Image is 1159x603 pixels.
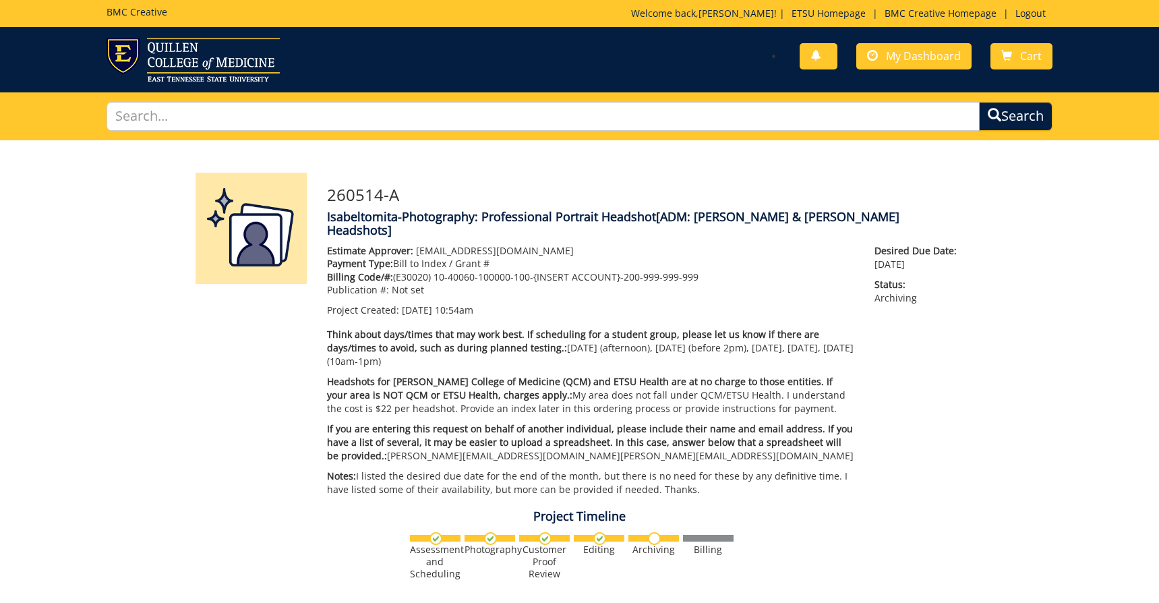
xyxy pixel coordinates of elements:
[327,270,855,284] p: (E30020) 10-40060-100000-100-{INSERT ACCOUNT}-200-999-999-999
[874,244,963,271] p: [DATE]
[327,210,964,237] h4: Isabeltomita-Photography: Professional Portrait Headshot
[327,375,855,415] p: My area does not fall under QCM/ETSU Health. I understand the cost is $22 per headshot. Provide a...
[874,278,963,291] span: Status:
[327,375,833,401] span: Headshots for [PERSON_NAME] College of Medicine (QCM) and ETSU Health are at no charge to those e...
[410,544,460,580] div: Assessment and Scheduling
[327,304,399,316] span: Project Created:
[484,532,497,545] img: checkmark
[874,278,963,305] p: Archiving
[327,186,964,204] h3: 260514-A
[886,49,961,63] span: My Dashboard
[1009,7,1052,20] a: Logout
[327,257,393,270] span: Payment Type:
[327,257,855,270] p: Bill to Index / Grant #
[107,7,167,17] h5: BMC Creative
[979,102,1052,131] button: Search
[392,283,424,296] span: Not set
[878,7,1003,20] a: BMC Creative Homepage
[327,208,899,238] span: [ADM: [PERSON_NAME] & [PERSON_NAME] Headshots]
[683,544,734,556] div: Billing
[856,43,972,69] a: My Dashboard
[327,328,855,368] p: [DATE] (afternoon), [DATE] (before 2pm), [DATE], [DATE], [DATE] (10am-1pm)
[107,102,980,131] input: Search...
[107,38,280,82] img: ETSU logo
[402,304,473,316] span: [DATE] 10:54am
[1020,49,1042,63] span: Cart
[185,510,974,523] h4: Project Timeline
[327,328,819,354] span: Think about days/times that may work best. If scheduling for a student group, please let us know ...
[593,532,606,545] img: checkmark
[874,244,963,258] span: Desired Due Date:
[519,544,570,580] div: Customer Proof Review
[327,244,855,258] p: [EMAIL_ADDRESS][DOMAIN_NAME]
[327,283,389,296] span: Publication #:
[539,532,552,545] img: checkmark
[327,469,855,496] p: I listed the desired due date for the end of the month, but there is no need for these by any def...
[327,244,413,257] span: Estimate Approver:
[628,544,679,556] div: Archiving
[648,532,661,545] img: no
[631,7,1052,20] p: Welcome back, ! | | |
[327,469,356,482] span: Notes:
[327,422,855,463] p: [PERSON_NAME] [EMAIL_ADDRESS][DOMAIN_NAME] [PERSON_NAME] [EMAIL_ADDRESS][DOMAIN_NAME]
[465,544,515,556] div: Photography
[699,7,774,20] a: [PERSON_NAME]
[327,270,393,283] span: Billing Code/#:
[196,173,307,284] img: Product featured image
[429,532,442,545] img: checkmark
[327,422,853,462] span: If you are entering this request on behalf of another individual, please include their name and e...
[990,43,1052,69] a: Cart
[785,7,872,20] a: ETSU Homepage
[574,544,624,556] div: Editing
